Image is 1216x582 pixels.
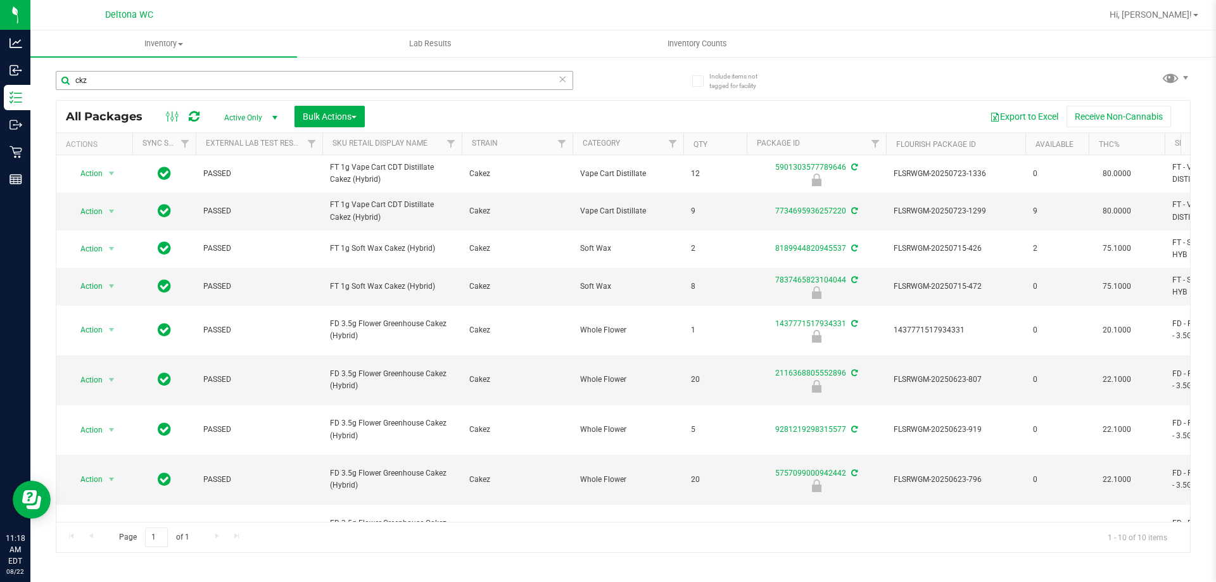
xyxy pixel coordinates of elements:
[9,37,22,49] inline-svg: Analytics
[896,140,976,149] a: Flourish Package ID
[775,275,846,284] a: 7837465823104044
[104,240,120,258] span: select
[297,30,564,57] a: Lab Results
[691,168,739,180] span: 12
[56,71,573,90] input: Search Package ID, Item Name, SKU, Lot or Part Number...
[330,243,454,255] span: FT 1g Soft Wax Cakez (Hybrid)
[745,330,888,343] div: Quarantine
[1096,165,1137,183] span: 80.0000
[1096,471,1137,489] span: 22.1000
[9,91,22,104] inline-svg: Inventory
[745,380,888,393] div: Newly Received
[865,133,886,155] a: Filter
[104,471,120,488] span: select
[30,38,297,49] span: Inventory
[9,118,22,131] inline-svg: Outbound
[158,202,171,220] span: In Sync
[6,533,25,567] p: 11:18 AM EDT
[894,243,1018,255] span: FLSRWGM-20250715-426
[1033,374,1081,386] span: 0
[849,319,858,328] span: Sync from Compliance System
[775,319,846,328] a: 1437771517934331
[66,110,155,123] span: All Packages
[1096,277,1137,296] span: 75.1000
[203,168,315,180] span: PASSED
[9,146,22,158] inline-svg: Retail
[982,106,1067,127] button: Export to Excel
[330,199,454,223] span: FT 1g Vape Cart CDT Distillate Cakez (Hybrid)
[175,133,196,155] a: Filter
[203,281,315,293] span: PASSED
[469,205,565,217] span: Cakez
[580,205,676,217] span: Vape Cart Distillate
[66,140,127,149] div: Actions
[469,474,565,486] span: Cakez
[1098,528,1177,547] span: 1 - 10 of 10 items
[580,243,676,255] span: Soft Wax
[330,517,454,541] span: FD 3.5g Flower Greenhouse Cakez (Hybrid)
[1033,474,1081,486] span: 0
[203,474,315,486] span: PASSED
[145,528,168,547] input: 1
[745,174,888,186] div: Newly Received
[69,203,103,220] span: Action
[1033,424,1081,436] span: 0
[142,139,191,148] a: Sync Status
[104,203,120,220] span: select
[580,168,676,180] span: Vape Cart Distillate
[1096,239,1137,258] span: 75.1000
[330,467,454,491] span: FD 3.5g Flower Greenhouse Cakez (Hybrid)
[849,275,858,284] span: Sync from Compliance System
[580,324,676,336] span: Whole Flower
[894,474,1018,486] span: FLSRWGM-20250623-796
[558,71,567,87] span: Clear
[104,321,120,339] span: select
[691,374,739,386] span: 20
[775,469,846,478] a: 5757099000942442
[745,479,888,492] div: Newly Received
[1096,321,1137,339] span: 20.1000
[294,106,365,127] button: Bulk Actions
[894,374,1018,386] span: FLSRWGM-20250623-807
[775,206,846,215] a: 7734695936257220
[469,374,565,386] span: Cakez
[30,30,297,57] a: Inventory
[13,481,51,519] iframe: Resource center
[691,424,739,436] span: 5
[158,370,171,388] span: In Sync
[691,281,739,293] span: 8
[1096,421,1137,439] span: 22.1000
[691,324,739,336] span: 1
[203,424,315,436] span: PASSED
[472,139,498,148] a: Strain
[775,425,846,434] a: 9281219298315577
[564,30,830,57] a: Inventory Counts
[1033,168,1081,180] span: 0
[580,281,676,293] span: Soft Wax
[552,133,573,155] a: Filter
[849,163,858,172] span: Sync from Compliance System
[105,9,153,20] span: Deltona WC
[1033,281,1081,293] span: 0
[469,424,565,436] span: Cakez
[693,140,707,149] a: Qty
[203,374,315,386] span: PASSED
[104,371,120,389] span: select
[894,168,1018,180] span: FLSRWGM-20250723-1336
[69,471,103,488] span: Action
[301,133,322,155] a: Filter
[203,324,315,336] span: PASSED
[6,567,25,576] p: 08/22
[69,421,103,439] span: Action
[330,417,454,441] span: FD 3.5g Flower Greenhouse Cakez (Hybrid)
[158,421,171,438] span: In Sync
[580,474,676,486] span: Whole Flower
[1175,139,1213,148] a: SKU Name
[775,244,846,253] a: 8189944820945537
[1099,140,1120,149] a: THC%
[894,281,1018,293] span: FLSRWGM-20250715-472
[469,168,565,180] span: Cakez
[691,474,739,486] span: 20
[206,139,305,148] a: External Lab Test Result
[332,139,427,148] a: Sku Retail Display Name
